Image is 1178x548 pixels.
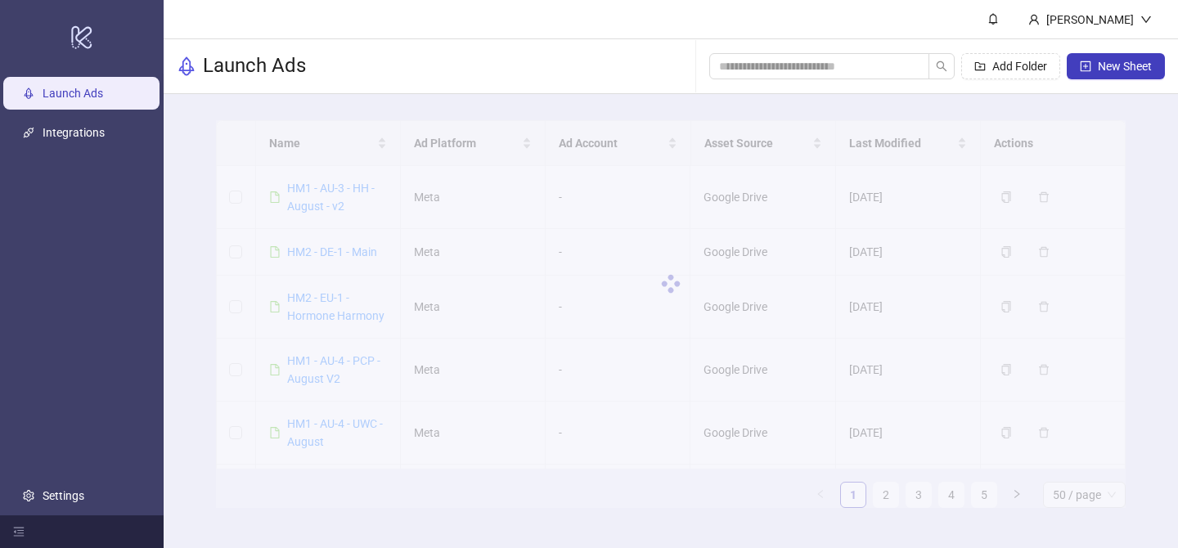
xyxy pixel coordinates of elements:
button: Add Folder [961,53,1060,79]
span: bell [987,13,999,25]
span: rocket [177,56,196,76]
span: Add Folder [992,60,1047,73]
span: search [936,61,947,72]
a: Integrations [43,126,105,139]
div: [PERSON_NAME] [1040,11,1140,29]
span: New Sheet [1098,60,1152,73]
a: Settings [43,489,84,502]
span: user [1028,14,1040,25]
span: down [1140,14,1152,25]
button: New Sheet [1067,53,1165,79]
a: Launch Ads [43,87,103,100]
span: menu-fold [13,526,25,537]
span: plus-square [1080,61,1091,72]
span: folder-add [974,61,986,72]
h3: Launch Ads [203,53,306,79]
